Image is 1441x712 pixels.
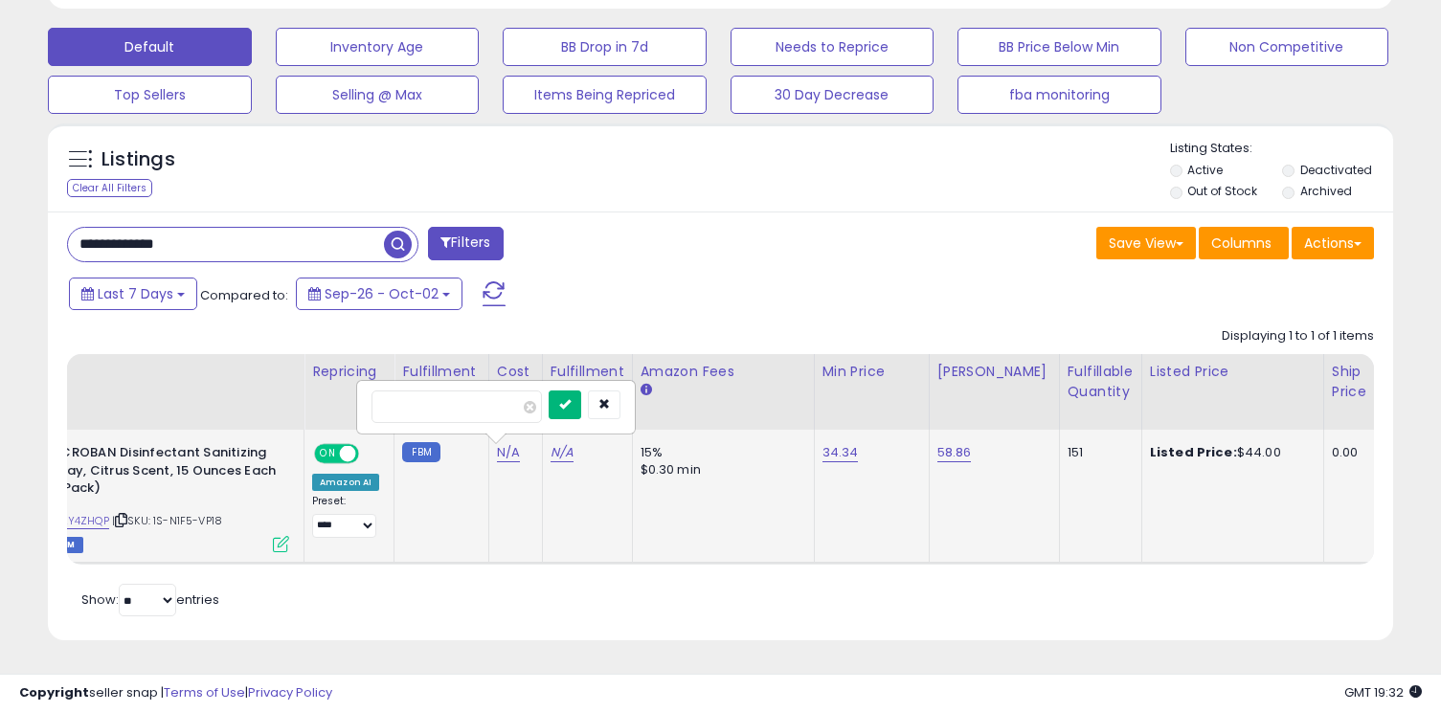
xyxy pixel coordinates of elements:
[312,362,386,382] div: Repricing
[641,362,806,382] div: Amazon Fees
[1150,443,1237,461] b: Listed Price:
[1187,183,1257,199] label: Out of Stock
[497,362,534,382] div: Cost
[276,28,480,66] button: Inventory Age
[1185,28,1389,66] button: Non Competitive
[1068,362,1134,402] div: Fulfillable Quantity
[1332,444,1363,461] div: 0.00
[1300,162,1372,178] label: Deactivated
[356,446,387,462] span: OFF
[731,28,934,66] button: Needs to Reprice
[112,513,222,528] span: | SKU: 1S-N1F5-VP18
[69,278,197,310] button: Last 7 Days
[957,28,1161,66] button: BB Price Below Min
[1150,362,1316,382] div: Listed Price
[1222,327,1374,345] div: Displaying 1 to 1 of 1 items
[200,286,288,304] span: Compared to:
[497,443,520,462] a: N/A
[164,683,245,701] a: Terms of Use
[41,513,109,529] a: B0B2Y4ZHQP
[81,590,219,609] span: Show: entries
[1344,683,1422,701] span: 2025-10-10 19:32 GMT
[1068,444,1127,461] div: 151
[101,146,175,173] h5: Listings
[641,382,652,399] small: Amazon Fees.
[316,446,340,462] span: ON
[1211,234,1272,253] span: Columns
[19,684,332,702] div: seller snap | |
[641,461,799,478] div: $0.30 min
[296,278,462,310] button: Sep-26 - Oct-02
[1096,227,1196,259] button: Save View
[1300,183,1352,199] label: Archived
[1292,227,1374,259] button: Actions
[1332,362,1370,402] div: Ship Price
[822,362,921,382] div: Min Price
[402,362,480,382] div: Fulfillment
[551,443,574,462] a: N/A
[98,284,173,303] span: Last 7 Days
[1199,227,1289,259] button: Columns
[937,443,972,462] a: 58.86
[276,76,480,114] button: Selling @ Max
[402,442,439,462] small: FBM
[48,28,252,66] button: Default
[937,362,1051,382] div: [PERSON_NAME]
[1170,140,1393,158] p: Listing States:
[822,443,859,462] a: 34.34
[731,76,934,114] button: 30 Day Decrease
[1150,444,1309,461] div: $44.00
[641,444,799,461] div: 15%
[503,76,707,114] button: Items Being Repriced
[551,362,624,402] div: Fulfillment Cost
[48,76,252,114] button: Top Sellers
[19,683,89,701] strong: Copyright
[1187,162,1223,178] label: Active
[428,227,503,260] button: Filters
[45,444,278,502] b: MICROBAN Disinfectant Sanitizing Spray, Citrus Scent, 15 Ounces Each (6 Pack)
[312,495,379,538] div: Preset:
[312,474,379,491] div: Amazon AI
[248,683,332,701] a: Privacy Policy
[325,284,439,303] span: Sep-26 - Oct-02
[503,28,707,66] button: BB Drop in 7d
[67,179,152,197] div: Clear All Filters
[957,76,1161,114] button: fba monitoring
